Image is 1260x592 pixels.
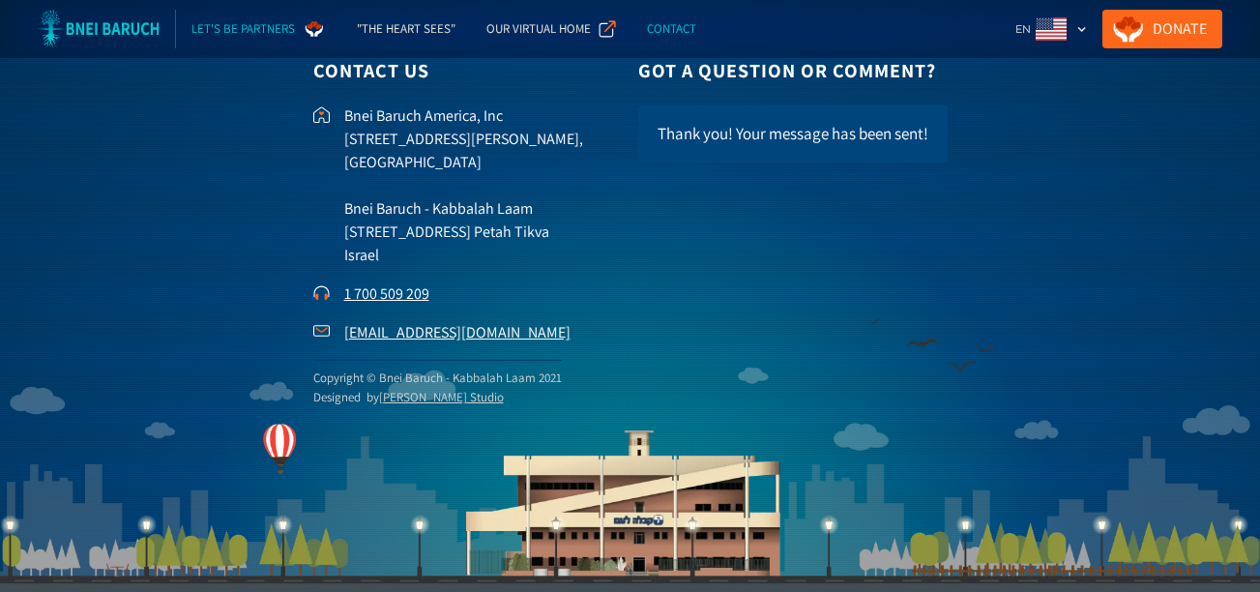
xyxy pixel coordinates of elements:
a: "The Heart Sees" [341,10,471,48]
p: Bnei Baruch America, Inc [STREET_ADDRESS][PERSON_NAME], [GEOGRAPHIC_DATA] Bnei Baruch - Kabbalah ... [344,104,623,267]
a: [EMAIL_ADDRESS][DOMAIN_NAME] [344,322,571,342]
div: Copyright © Bnei Baruch - Kabbalah Laam 2021 [313,369,562,388]
div: "The Heart Sees" [357,19,455,39]
div: Designed by [313,388,562,407]
h2: GOT A QUESTION OR COMMENT? [638,51,948,90]
h2: Contact us [313,51,623,90]
a: 1 700 509 209 [344,283,429,304]
div: EN [1015,19,1031,39]
div: Let's be partners [191,19,295,39]
a: Let's be partners [176,10,341,48]
a: [PERSON_NAME] Studio [379,389,504,405]
div: Our Virtual Home [486,19,591,39]
div: Contact [647,19,696,39]
div: kab1-English success [638,104,948,163]
div: Thank you! Your message has been sent! [658,124,928,143]
div: EN [1008,10,1095,48]
a: Donate [1102,10,1222,48]
a: Our Virtual Home [471,10,631,48]
a: Contact [631,10,712,48]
